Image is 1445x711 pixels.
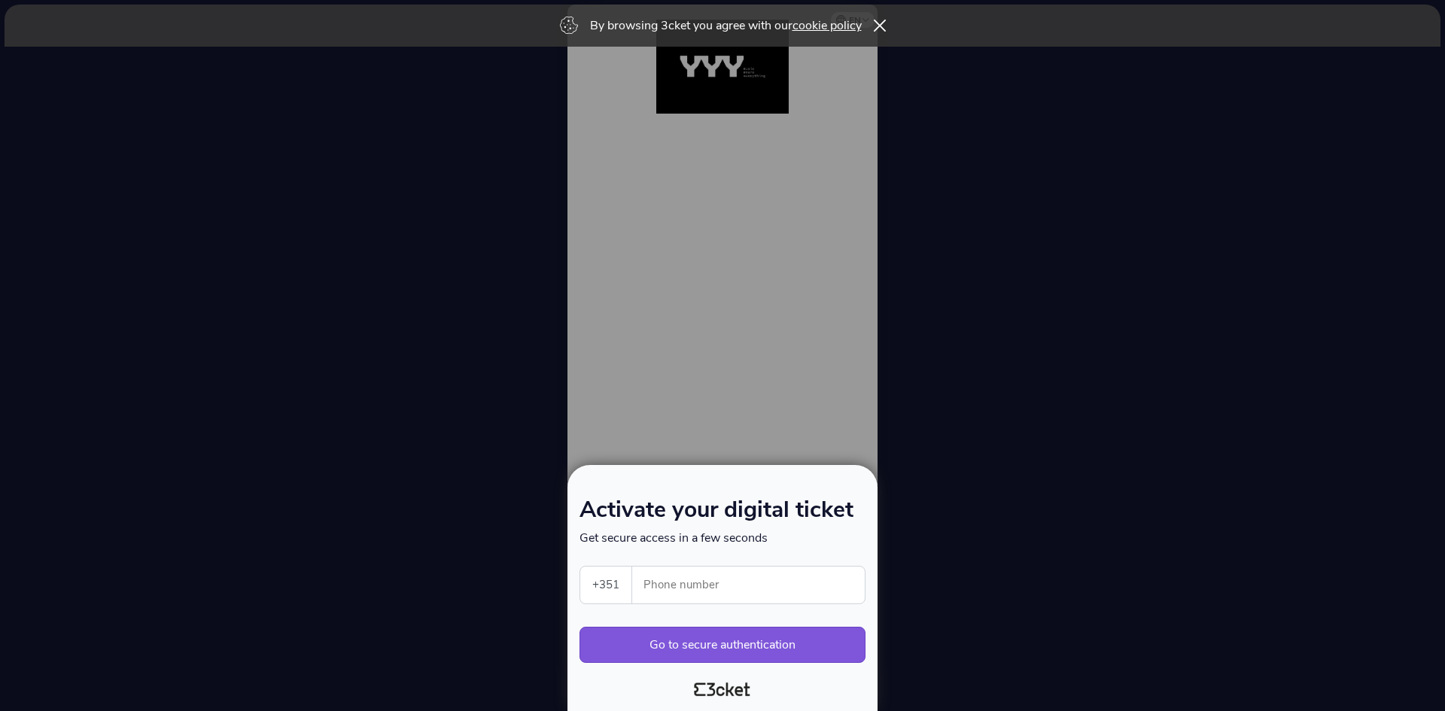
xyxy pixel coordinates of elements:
[632,567,866,603] label: Phone number
[580,500,865,530] h1: Activate your digital ticket
[580,530,865,546] p: Get secure access in a few seconds
[792,17,862,34] a: cookie policy
[580,627,865,663] button: Go to secure authentication
[590,17,862,34] p: By browsing 3cket you agree with our
[644,567,865,603] input: Phone number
